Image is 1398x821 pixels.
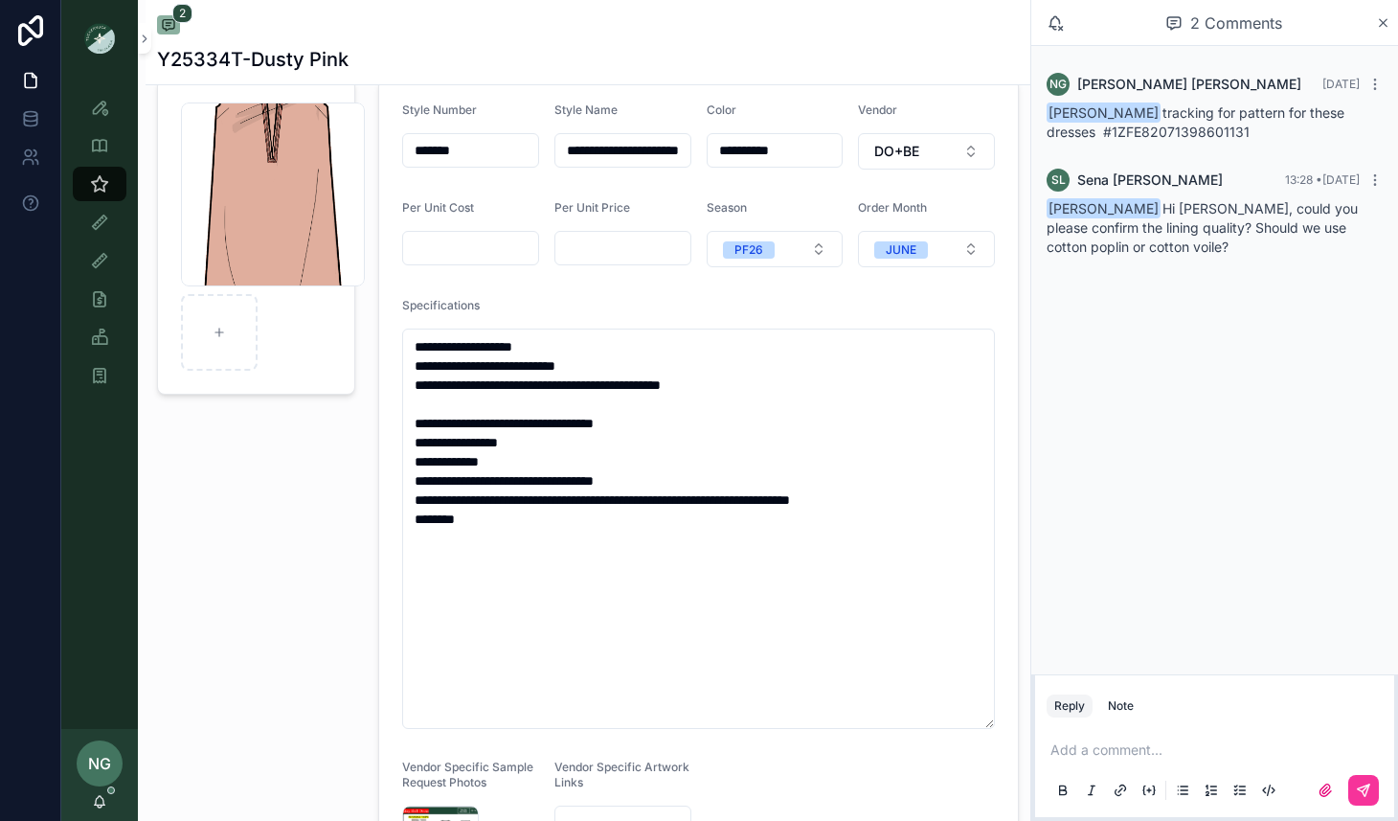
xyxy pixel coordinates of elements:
span: Order Month [858,200,927,215]
span: [PERSON_NAME] [PERSON_NAME] [1077,75,1301,94]
button: Select Button [858,231,995,267]
img: App logo [84,23,115,54]
span: NG [88,752,111,775]
span: Per Unit Cost [402,200,474,215]
h1: Y25334T-Dusty Pink [157,46,349,73]
button: Select Button [707,231,844,267]
span: tracking for pattern for these dresses #1ZFE82071398601131 [1047,104,1344,140]
span: 2 [172,4,192,23]
span: Hi [PERSON_NAME], could you please confirm the lining quality? Should we use cotton poplin or cot... [1047,200,1358,255]
div: JUNE [886,241,916,259]
div: Note [1108,698,1134,714]
span: [PERSON_NAME] [1047,103,1161,123]
span: Sena [PERSON_NAME] [1077,171,1223,190]
span: [PERSON_NAME] [1047,198,1161,218]
span: Style Number [402,103,477,117]
span: Style Name [554,103,618,117]
span: SL [1051,172,1066,188]
span: Vendor [858,103,897,117]
div: scrollable content [61,77,138,418]
span: 13:28 • [DATE] [1285,172,1360,187]
div: PF26 [734,241,763,259]
span: Season [707,200,747,215]
span: 2 Comments [1190,11,1282,34]
span: Per Unit Price [554,200,630,215]
span: Vendor Specific Artwork Links [554,760,689,789]
button: Reply [1047,695,1093,718]
span: Specifications [402,298,480,312]
button: Note [1100,695,1141,718]
button: Select Button [858,133,995,170]
span: DO+BE [874,142,919,161]
span: Color [707,103,736,117]
span: [DATE] [1322,77,1360,91]
span: NG [1049,77,1067,92]
span: Vendor Specific Sample Request Photos [402,760,533,789]
button: 2 [157,15,180,38]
